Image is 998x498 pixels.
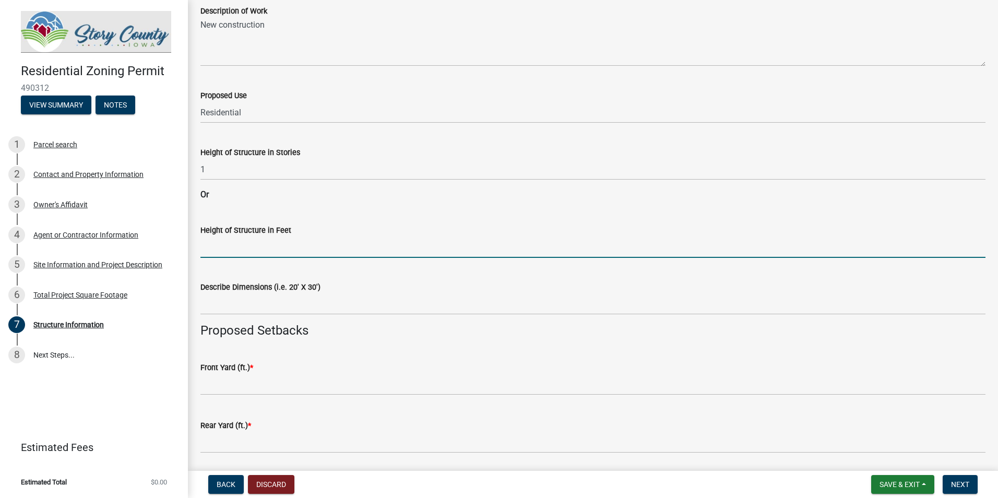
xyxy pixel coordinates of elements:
div: Agent or Contractor Information [33,231,138,239]
div: Structure Information [33,321,104,328]
div: 2 [8,166,25,183]
button: Save & Exit [871,475,934,494]
label: Rear Yard (ft.) [200,422,251,430]
div: 3 [8,196,25,213]
div: 8 [8,347,25,363]
label: Describe Dimensions (i.e. 20' X 30') [200,284,320,291]
label: Description of Work [200,8,267,15]
div: 6 [8,287,25,303]
span: Back [217,480,235,489]
a: Estimated Fees [8,437,171,458]
div: Parcel search [33,141,77,148]
img: Story County, Iowa [21,11,171,53]
div: Owner's Affidavit [33,201,88,208]
label: Height of Structure in Feet [200,227,291,234]
span: Estimated Total [21,479,67,485]
strong: Or [200,189,209,199]
div: Contact and Property Information [33,171,144,178]
span: Next [951,480,969,489]
button: Next [943,475,978,494]
h4: Residential Zoning Permit [21,64,180,79]
wm-modal-confirm: Notes [96,101,135,110]
span: 490312 [21,83,167,93]
span: $0.00 [151,479,167,485]
button: Notes [96,96,135,114]
label: Height of Structure in Stories [200,149,300,157]
span: Save & Exit [880,480,920,489]
div: 7 [8,316,25,333]
h4: Proposed Setbacks [200,323,985,338]
div: 4 [8,227,25,243]
div: Site Information and Project Description [33,261,162,268]
label: Front Yard (ft.) [200,364,253,372]
button: View Summary [21,96,91,114]
button: Back [208,475,244,494]
label: Proposed Use [200,92,247,100]
div: 5 [8,256,25,273]
div: 1 [8,136,25,153]
div: Total Project Square Footage [33,291,127,299]
button: Discard [248,475,294,494]
wm-modal-confirm: Summary [21,101,91,110]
